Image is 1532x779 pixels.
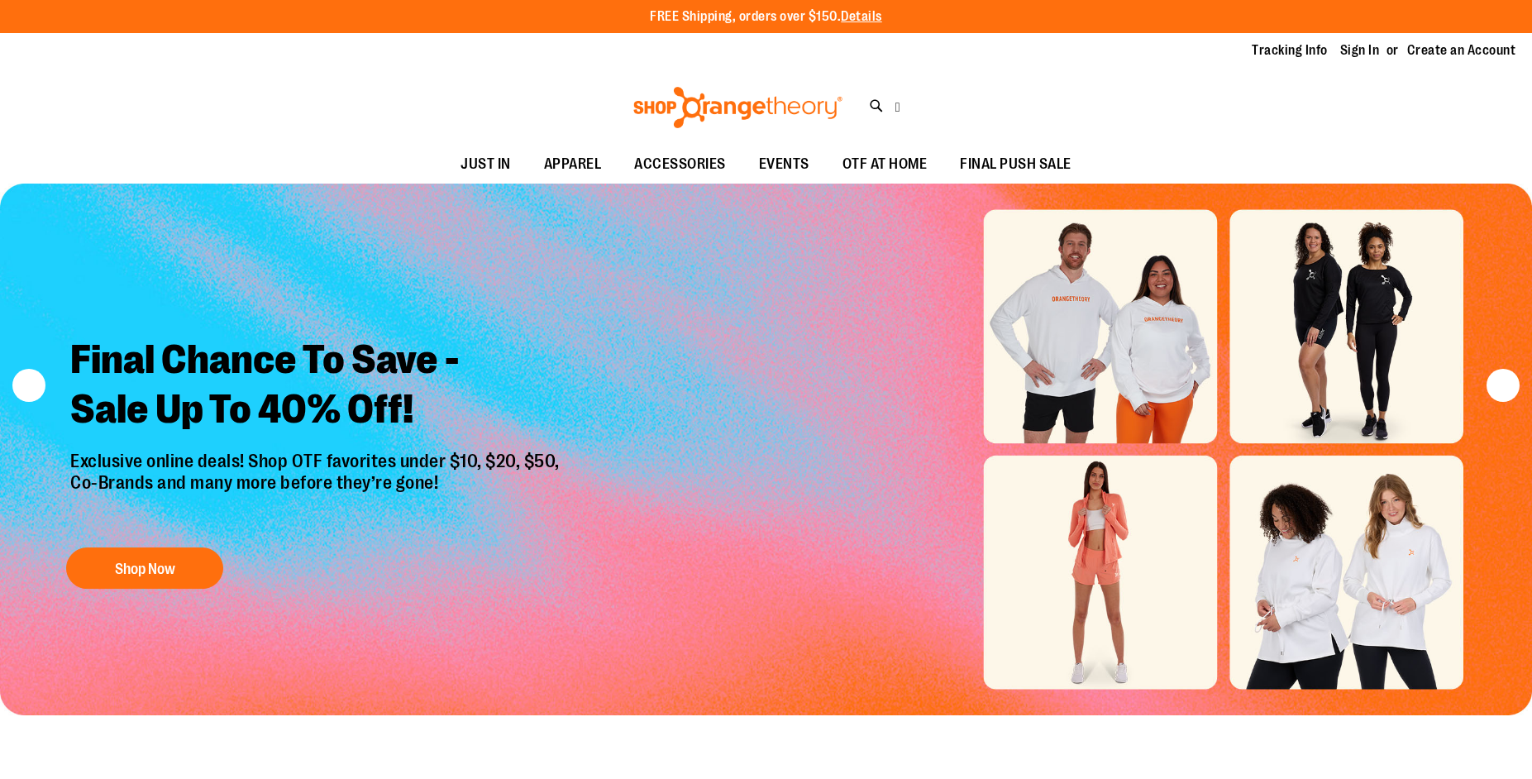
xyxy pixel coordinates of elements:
a: Tracking Info [1252,41,1328,60]
button: Shop Now [66,547,223,589]
p: Exclusive online deals! Shop OTF favorites under $10, $20, $50, Co-Brands and many more before th... [58,451,576,532]
span: APPAREL [544,146,602,183]
h2: Final Chance To Save - Sale Up To 40% Off! [58,323,576,451]
a: Sign In [1340,41,1380,60]
span: JUST IN [461,146,511,183]
a: APPAREL [527,146,618,184]
span: FINAL PUSH SALE [960,146,1071,183]
span: ACCESSORIES [634,146,726,183]
a: Final Chance To Save -Sale Up To 40% Off! Exclusive online deals! Shop OTF favorites under $10, $... [58,323,576,598]
a: OTF AT HOME [826,146,944,184]
a: EVENTS [742,146,826,184]
p: FREE Shipping, orders over $150. [650,7,882,26]
span: EVENTS [759,146,809,183]
button: next [1487,369,1520,402]
a: Details [841,9,882,24]
button: prev [12,369,45,402]
a: FINAL PUSH SALE [943,146,1088,184]
span: OTF AT HOME [842,146,928,183]
img: Shop Orangetheory [631,87,845,128]
a: ACCESSORIES [618,146,742,184]
a: Create an Account [1407,41,1516,60]
a: JUST IN [444,146,527,184]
